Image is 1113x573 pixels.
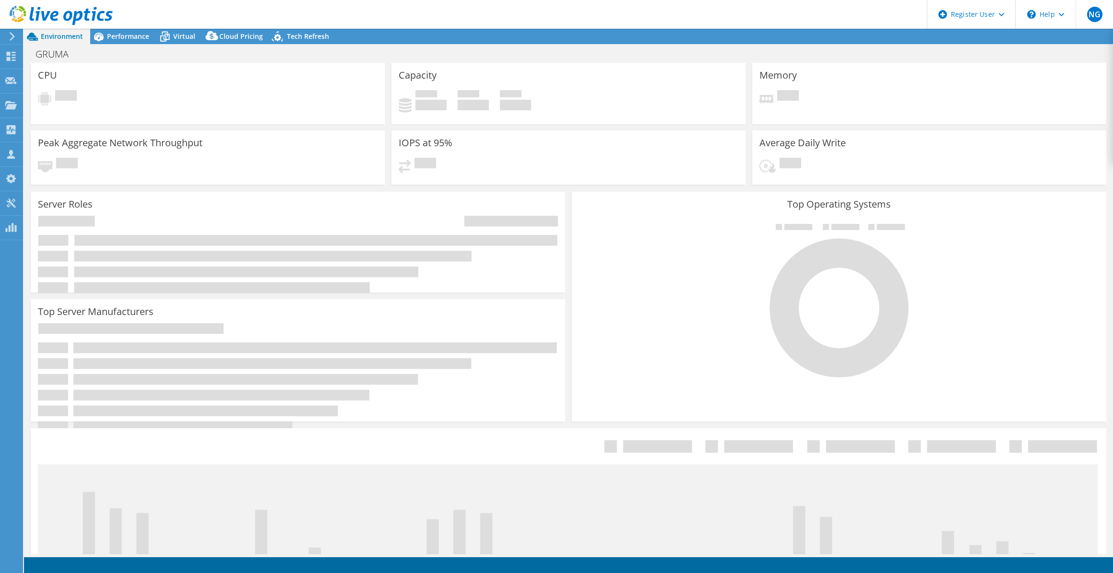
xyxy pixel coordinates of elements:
h1: GRUMA [31,49,83,59]
h3: Average Daily Write [759,138,846,148]
h3: IOPS at 95% [399,138,452,148]
span: Used [415,90,437,100]
span: Pending [55,90,77,103]
span: Cloud Pricing [219,32,263,41]
h3: Top Operating Systems [579,199,1099,210]
h3: Memory [759,70,797,81]
h4: 0 GiB [500,100,531,110]
span: Pending [414,158,436,171]
h3: Peak Aggregate Network Throughput [38,138,202,148]
span: Free [458,90,479,100]
h4: 0 GiB [415,100,447,110]
h3: Server Roles [38,199,93,210]
span: Pending [780,158,801,171]
svg: \n [1027,10,1036,19]
span: Total [500,90,521,100]
span: Virtual [173,32,195,41]
span: NG [1087,7,1102,22]
h3: CPU [38,70,57,81]
h3: Top Server Manufacturers [38,306,154,317]
h3: Capacity [399,70,437,81]
span: Tech Refresh [287,32,329,41]
h4: 0 GiB [458,100,489,110]
span: Performance [107,32,149,41]
span: Environment [41,32,83,41]
span: Pending [56,158,78,171]
span: Pending [777,90,799,103]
